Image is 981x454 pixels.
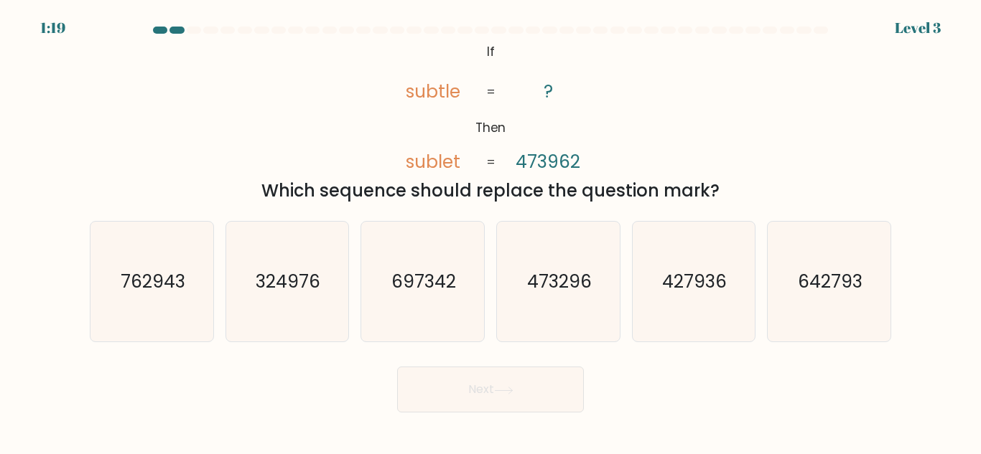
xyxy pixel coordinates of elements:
[516,150,580,175] tspan: 473962
[475,119,506,136] tspan: Then
[406,79,460,104] tspan: subtle
[397,366,584,412] button: Next
[406,149,460,174] tspan: sublet
[798,269,863,294] text: 642793
[391,269,456,294] text: 697342
[487,43,495,60] tspan: If
[527,269,592,294] text: 473296
[486,153,496,171] tspan: =
[98,178,883,204] div: Which sequence should replace the question mark?
[121,269,185,294] text: 762943
[544,79,553,104] tspan: ?
[663,269,727,294] text: 427936
[895,17,941,39] div: Level 3
[40,17,65,39] div: 1:19
[380,39,601,176] svg: @import url('[URL][DOMAIN_NAME]);
[256,269,321,294] text: 324976
[486,83,496,100] tspan: =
